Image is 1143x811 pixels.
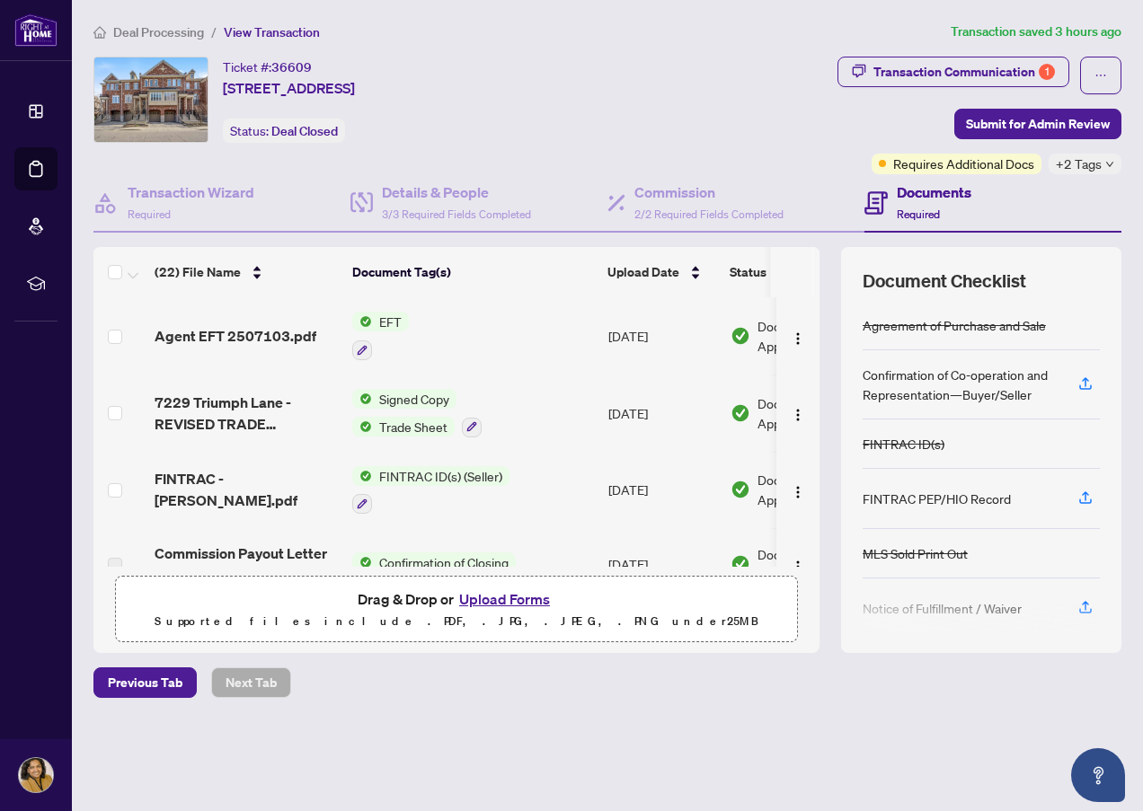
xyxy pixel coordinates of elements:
[352,312,409,360] button: Status IconEFT
[863,434,944,454] div: FINTRAC ID(s)
[108,668,182,697] span: Previous Tab
[352,466,509,515] button: Status IconFINTRAC ID(s) (Seller)
[155,392,338,435] span: 7229 Triumph Lane - REVISED TRADE SHEET.pdf
[600,247,722,297] th: Upload Date
[791,408,805,422] img: Logo
[758,316,869,356] span: Document Approved
[352,389,482,437] button: Status IconSigned CopyStatus IconTrade Sheet
[1105,160,1114,169] span: down
[155,468,338,511] span: FINTRAC - [PERSON_NAME].pdf
[223,77,355,99] span: [STREET_ADDRESS]
[601,375,723,452] td: [DATE]
[837,57,1069,87] button: Transaction Communication1
[791,331,805,346] img: Logo
[731,326,750,346] img: Document Status
[223,119,345,143] div: Status:
[863,543,968,563] div: MLS Sold Print Out
[784,475,812,504] button: Logo
[954,109,1121,139] button: Submit for Admin Review
[897,181,971,203] h4: Documents
[893,154,1034,173] span: Requires Additional Docs
[155,262,241,282] span: (22) File Name
[1071,748,1125,802] button: Open asap
[155,542,338,586] span: Commission Payout Letter Seller Brokerage.pdf
[758,470,869,509] span: Document Approved
[372,312,409,331] span: EFT
[454,587,555,611] button: Upload Forms
[784,550,812,578] button: Logo
[784,322,812,350] button: Logo
[223,57,312,77] div: Ticket #:
[731,554,750,574] img: Document Status
[113,24,204,40] span: Deal Processing
[758,544,869,584] span: Document Approved
[863,315,1046,335] div: Agreement of Purchase and Sale
[352,389,372,409] img: Status Icon
[966,110,1110,138] span: Submit for Admin Review
[352,312,372,331] img: Status Icon
[731,403,750,423] img: Document Status
[601,528,723,600] td: [DATE]
[127,611,786,632] p: Supported files include .PDF, .JPG, .JPEG, .PNG under 25 MB
[601,297,723,375] td: [DATE]
[128,181,254,203] h4: Transaction Wizard
[345,247,600,297] th: Document Tag(s)
[863,598,1022,618] div: Notice of Fulfillment / Waiver
[951,22,1121,42] article: Transaction saved 3 hours ago
[382,181,531,203] h4: Details & People
[863,269,1026,294] span: Document Checklist
[352,417,372,436] img: Status Icon
[372,417,455,436] span: Trade Sheet
[19,758,53,792] img: Profile Icon
[271,59,312,75] span: 36609
[382,207,531,221] span: 3/3 Required Fields Completed
[352,466,372,486] img: Status Icon
[211,22,217,42] li: /
[352,552,516,572] button: Status IconConfirmation of Closing
[271,123,338,139] span: Deal Closed
[758,393,869,433] span: Document Approved
[730,262,766,282] span: Status
[372,389,456,409] span: Signed Copy
[224,24,320,40] span: View Transaction
[1039,64,1055,80] div: 1
[211,667,291,698] button: Next Tab
[147,247,345,297] th: (22) File Name
[873,57,1055,86] div: Transaction Communication
[791,560,805,574] img: Logo
[634,207,784,221] span: 2/2 Required Fields Completed
[731,480,750,499] img: Document Status
[784,399,812,428] button: Logo
[634,181,784,203] h4: Commission
[863,489,1011,508] div: FINTRAC PEP/HIO Record
[372,552,516,572] span: Confirmation of Closing
[155,325,316,347] span: Agent EFT 2507103.pdf
[358,587,555,611] span: Drag & Drop or
[128,207,171,221] span: Required
[93,26,106,39] span: home
[93,667,197,698] button: Previous Tab
[116,577,797,643] span: Drag & Drop orUpload FormsSupported files include .PDF, .JPG, .JPEG, .PNG under25MB
[1056,154,1102,174] span: +2 Tags
[372,466,509,486] span: FINTRAC ID(s) (Seller)
[352,552,372,572] img: Status Icon
[14,13,58,47] img: logo
[722,247,875,297] th: Status
[601,452,723,529] td: [DATE]
[607,262,679,282] span: Upload Date
[791,485,805,499] img: Logo
[94,57,208,142] img: IMG-W12136956_1.jpg
[863,365,1057,404] div: Confirmation of Co-operation and Representation—Buyer/Seller
[897,207,940,221] span: Required
[1094,69,1107,82] span: ellipsis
